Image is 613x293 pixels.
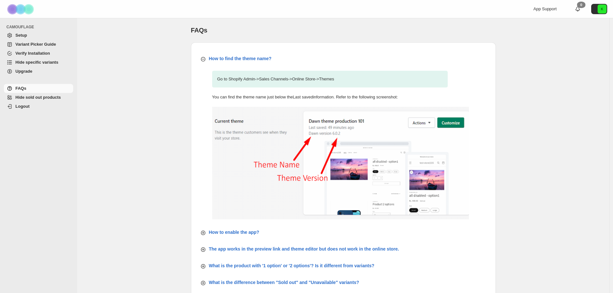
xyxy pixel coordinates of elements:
div: 0 [577,2,585,8]
button: Avatar with initials K [591,4,607,14]
img: Camouflage [5,0,37,18]
p: The app works in the preview link and theme editor but does not work in the online store. [209,246,399,252]
button: What is the product with '1 option' or '2 options'? Is it different from variants? [196,260,491,271]
a: Upgrade [4,67,73,76]
a: Hide sold out products [4,93,73,102]
button: How to enable the app? [196,226,491,238]
button: How to find the theme name? [196,53,491,64]
span: Setup [15,33,27,38]
span: FAQs [191,27,207,34]
a: 0 [574,6,581,12]
span: FAQs [15,86,26,91]
p: What is the difference between "Sold out" and "Unavailable" variants? [209,279,359,286]
button: What is the difference between "Sold out" and "Unavailable" variants? [196,277,491,288]
a: FAQs [4,84,73,93]
p: You can find the theme name just below the Last saved information. Refer to the following screens... [212,94,448,100]
a: Logout [4,102,73,111]
span: Variant Picker Guide [15,42,56,47]
p: How to find the theme name? [209,55,272,62]
span: Hide specific variants [15,60,58,65]
span: Verify Installation [15,51,50,56]
span: CAMOUFLAGE [6,24,74,30]
img: find-theme-name [212,107,469,219]
button: The app works in the preview link and theme editor but does not work in the online store. [196,243,491,255]
a: Hide specific variants [4,58,73,67]
text: K [601,7,603,11]
a: Variant Picker Guide [4,40,73,49]
span: Upgrade [15,69,32,74]
span: Hide sold out products [15,95,61,100]
p: How to enable the app? [209,229,259,235]
p: What is the product with '1 option' or '2 options'? Is it different from variants? [209,262,375,269]
p: Go to Shopify Admin -> Sales Channels -> Online Store -> Themes [212,71,448,87]
span: App Support [533,6,557,11]
span: Avatar with initials K [598,5,607,14]
span: Logout [15,104,30,109]
a: Verify Installation [4,49,73,58]
a: Setup [4,31,73,40]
